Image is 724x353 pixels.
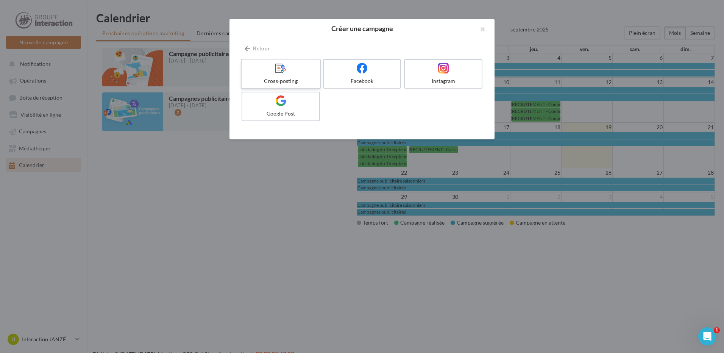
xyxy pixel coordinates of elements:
div: Facebook [327,77,398,85]
div: Google Post [245,110,316,117]
button: Retour [242,44,273,53]
span: 1 [714,327,720,333]
h2: Créer une campagne [242,25,482,32]
div: Instagram [408,77,479,85]
iframe: Intercom live chat [698,327,716,345]
div: Cross-posting [245,77,317,85]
